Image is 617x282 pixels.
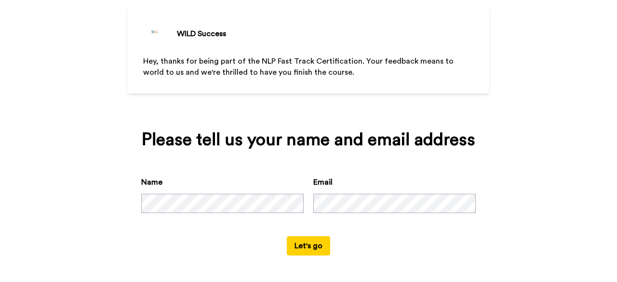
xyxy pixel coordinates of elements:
[143,57,456,76] span: Hey, thanks for being part of the NLP Fast Track Certification. Your feedback means to world to u...
[177,28,226,40] div: WILD Success
[313,176,333,188] label: Email
[141,176,162,188] label: Name
[287,236,330,255] button: Let's go
[141,130,476,149] div: Please tell us your name and email address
